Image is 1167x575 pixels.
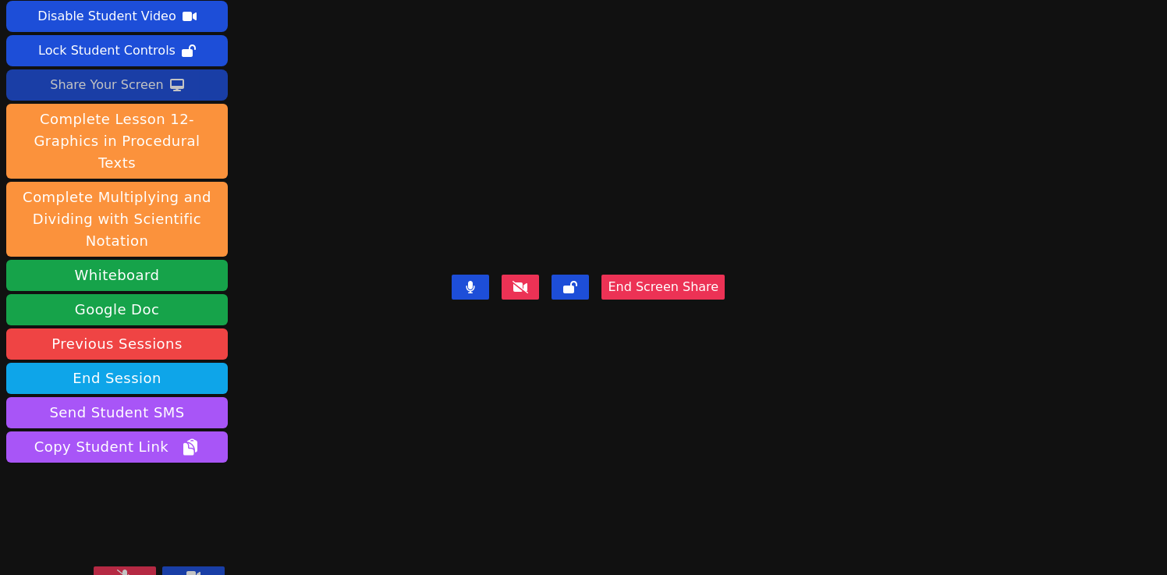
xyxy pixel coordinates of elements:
button: Complete Multiplying and Dividing with Scientific Notation [6,182,228,257]
div: Lock Student Controls [38,38,176,63]
button: Lock Student Controls [6,35,228,66]
div: Disable Student Video [37,4,176,29]
button: Share Your Screen [6,69,228,101]
a: Previous Sessions [6,328,228,360]
button: Copy Student Link [6,431,228,463]
button: Whiteboard [6,260,228,291]
a: Google Doc [6,294,228,325]
button: End Screen Share [601,275,725,300]
button: Complete Lesson 12- Graphics in Procedural Texts [6,104,228,179]
button: End Session [6,363,228,394]
button: Send Student SMS [6,397,228,428]
span: Copy Student Link [34,436,200,458]
div: Share Your Screen [50,73,164,98]
button: Disable Student Video [6,1,228,32]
